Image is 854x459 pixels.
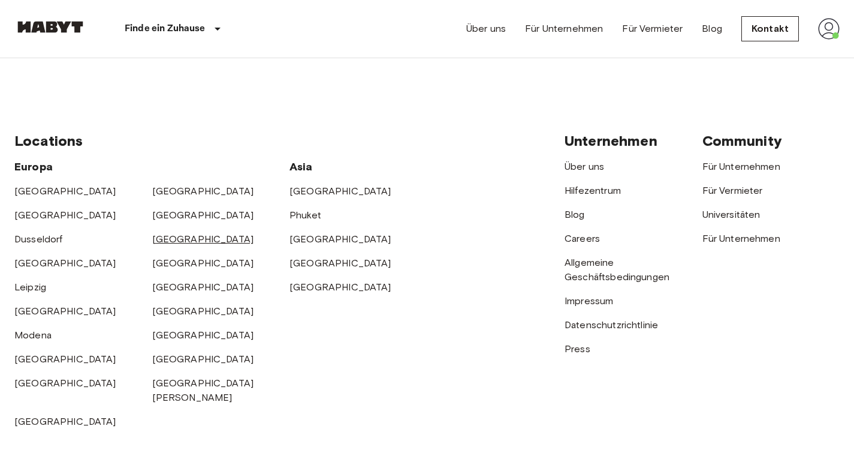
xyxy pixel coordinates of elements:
a: Allgemeine Geschäftsbedingungen [565,257,669,283]
span: Asia [289,160,313,173]
a: Universitäten [702,209,761,220]
a: Für Vermieter [702,185,763,196]
a: [GEOGRAPHIC_DATA] [14,185,116,197]
a: Phuket [289,209,321,221]
a: Leipzig [14,281,46,293]
a: [GEOGRAPHIC_DATA] [152,353,254,365]
a: Über uns [466,22,506,36]
span: Locations [14,132,83,149]
a: Für Vermieter [622,22,683,36]
a: Für Unternehmen [525,22,603,36]
a: Modena [14,329,52,341]
img: avatar [818,18,840,40]
a: Press [565,343,590,355]
a: [GEOGRAPHIC_DATA] [289,233,391,245]
a: Hilfezentrum [565,185,621,196]
a: Careers [565,233,600,244]
a: [GEOGRAPHIC_DATA] [152,185,254,197]
a: [GEOGRAPHIC_DATA] [289,185,391,197]
p: Finde ein Zuhause [125,22,206,36]
a: [GEOGRAPHIC_DATA] [14,209,116,221]
a: [GEOGRAPHIC_DATA] [152,281,254,293]
span: Community [702,132,782,149]
a: Impressum [565,295,613,307]
a: [GEOGRAPHIC_DATA] [152,305,254,317]
a: [GEOGRAPHIC_DATA] [289,257,391,269]
a: Datenschutzrichtlinie [565,319,658,331]
a: [GEOGRAPHIC_DATA] [14,377,116,389]
a: [GEOGRAPHIC_DATA] [14,305,116,317]
span: Unternehmen [565,132,657,149]
a: Kontakt [741,16,799,41]
a: Für Unternehmen [702,233,780,244]
a: [GEOGRAPHIC_DATA] [289,281,391,293]
a: [GEOGRAPHIC_DATA] [152,329,254,341]
a: [GEOGRAPHIC_DATA] [14,353,116,365]
a: Für Unternehmen [702,161,780,172]
a: Blog [702,22,722,36]
a: [GEOGRAPHIC_DATA][PERSON_NAME] [152,377,254,403]
a: Über uns [565,161,604,172]
a: [GEOGRAPHIC_DATA] [152,209,254,221]
a: Dusseldorf [14,233,63,245]
a: Blog [565,209,585,220]
img: Habyt [14,21,86,33]
span: Europa [14,160,53,173]
a: [GEOGRAPHIC_DATA] [152,233,254,245]
a: [GEOGRAPHIC_DATA] [14,257,116,269]
a: [GEOGRAPHIC_DATA] [14,416,116,427]
a: [GEOGRAPHIC_DATA] [152,257,254,269]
